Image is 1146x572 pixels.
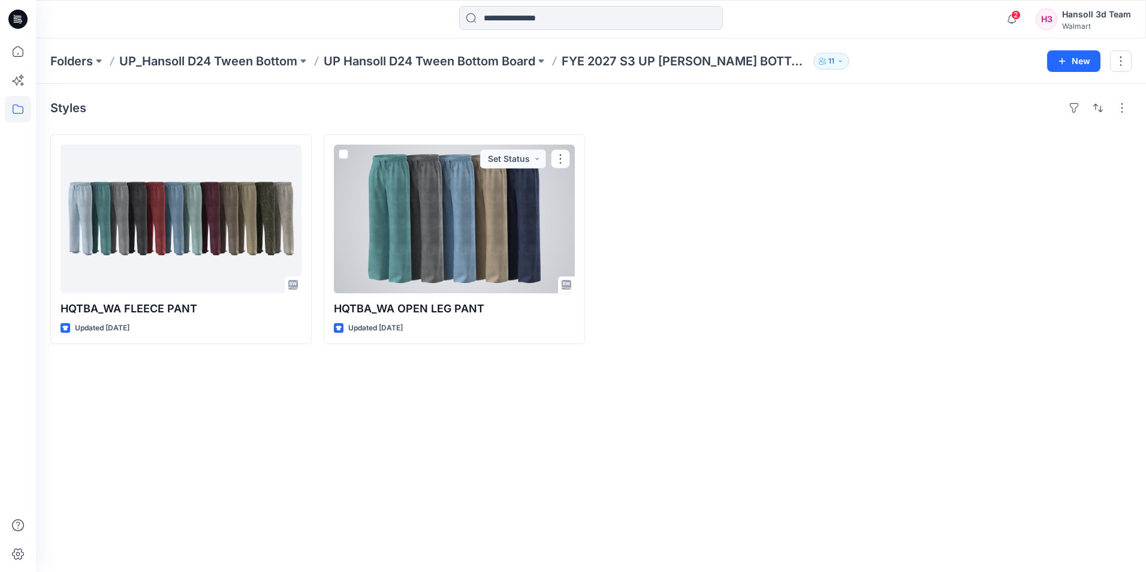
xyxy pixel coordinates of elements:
div: H3 [1036,8,1057,30]
span: 2 [1011,10,1021,20]
p: Updated [DATE] [75,322,129,335]
button: 11 [813,53,849,70]
div: Walmart [1062,22,1131,31]
a: UP Hansoll D24 Tween Bottom Board [324,53,535,70]
a: Folders [50,53,93,70]
h4: Styles [50,101,86,115]
p: FYE 2027 S3 UP [PERSON_NAME] BOTTOM [562,53,809,70]
a: UP_Hansoll D24 Tween Bottom [119,53,297,70]
div: Hansoll 3d Team [1062,7,1131,22]
a: HQTBA_WA OPEN LEG PANT [334,144,575,293]
p: 11 [828,55,834,68]
p: HQTBA_WA FLEECE PANT [61,300,301,317]
button: New [1047,50,1100,72]
p: HQTBA_WA OPEN LEG PANT [334,300,575,317]
p: Updated [DATE] [348,322,403,335]
a: HQTBA_WA FLEECE PANT [61,144,301,293]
